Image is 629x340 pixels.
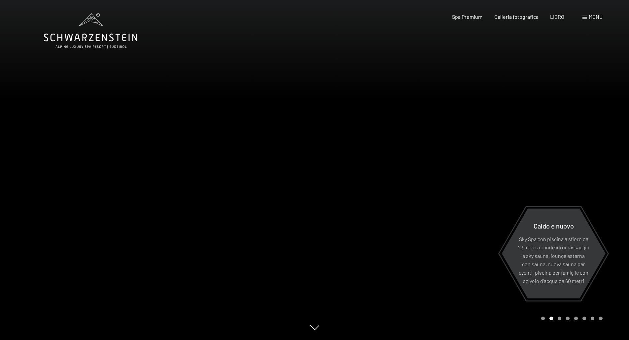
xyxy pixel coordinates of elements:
[534,222,574,230] font: Caldo e nuovo
[452,14,482,20] a: Spa Premium
[566,317,570,320] div: Pagina 4 del carosello
[518,235,589,284] font: Sky Spa con piscina a sfioro da 23 metri, grande idromassaggio e sky sauna, lounge esterna con sa...
[541,317,545,320] div: Carousel Page 1
[558,317,561,320] div: Pagina 3 della giostra
[574,317,578,320] div: Pagina 5 della giostra
[582,317,586,320] div: Pagina 6 della giostra
[494,14,539,20] a: Galleria fotografica
[549,317,553,320] div: Carousel Page 2 (Current Slide)
[539,317,603,320] div: Paginazione carosello
[599,317,603,320] div: Pagina 8 della giostra
[591,317,594,320] div: Carosello Pagina 7
[550,14,564,20] a: LIBRO
[589,14,603,20] font: menu
[501,208,606,299] a: Caldo e nuovo Sky Spa con piscina a sfioro da 23 metri, grande idromassaggio e sky sauna, lounge ...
